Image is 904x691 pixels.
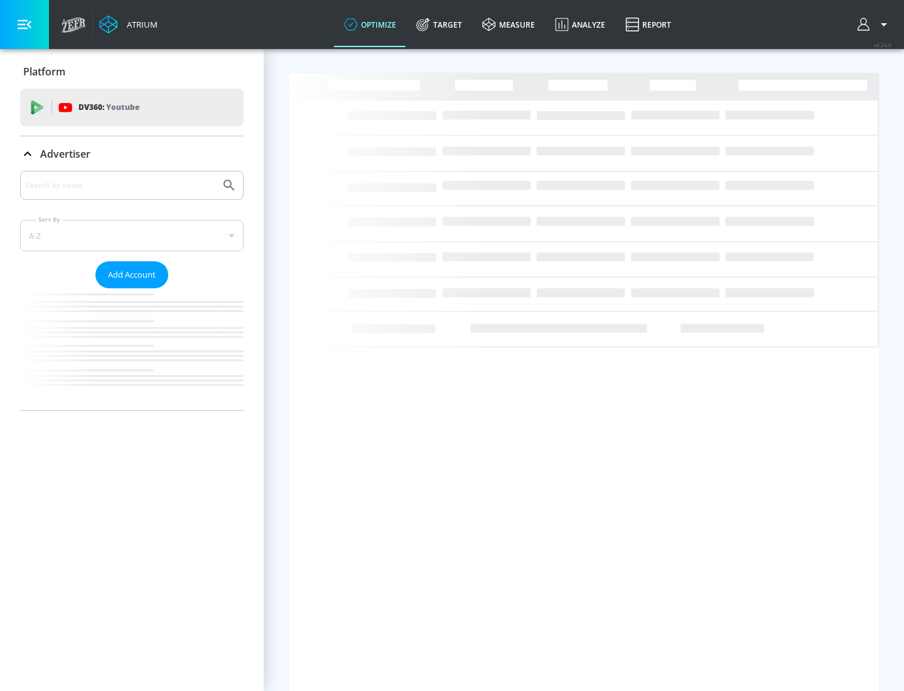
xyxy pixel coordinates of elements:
[106,101,139,114] p: Youtube
[108,268,156,282] span: Add Account
[99,15,158,34] a: Atrium
[122,19,158,30] div: Atrium
[95,261,168,288] button: Add Account
[20,89,244,126] div: DV360: Youtube
[20,136,244,171] div: Advertiser
[36,215,63,224] label: Sort By
[20,171,244,410] div: Advertiser
[334,2,406,47] a: optimize
[472,2,545,47] a: measure
[20,220,244,251] div: A-Z
[615,2,681,47] a: Report
[874,41,891,48] span: v 4.24.0
[20,54,244,89] div: Platform
[406,2,472,47] a: Target
[25,177,215,193] input: Search by name
[23,65,65,79] p: Platform
[78,101,139,114] p: DV360:
[545,2,615,47] a: Analyze
[20,288,244,410] nav: list of Advertiser
[40,147,90,161] p: Advertiser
